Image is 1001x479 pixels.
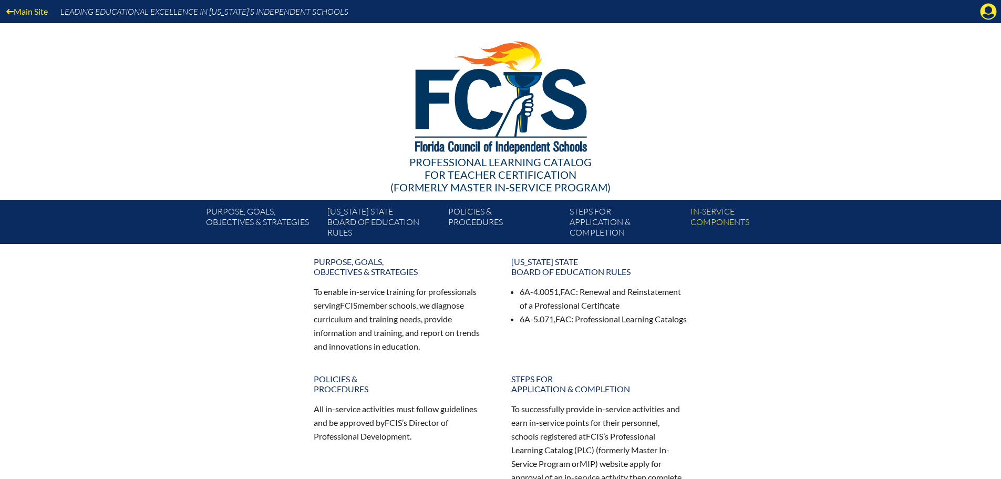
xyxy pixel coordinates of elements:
li: 6A-4.0051, : Renewal and Reinstatement of a Professional Certificate [520,285,688,312]
span: FCIS [340,300,357,310]
a: Main Site [2,4,52,18]
li: 6A-5.071, : Professional Learning Catalogs [520,312,688,326]
a: Policies &Procedures [307,370,497,398]
span: FAC [555,314,571,324]
svg: Manage account [980,3,997,20]
span: FCIS [385,417,402,427]
a: Steps forapplication & completion [565,204,686,244]
a: [US_STATE] StateBoard of Education rules [505,252,694,281]
a: [US_STATE] StateBoard of Education rules [323,204,444,244]
a: Policies &Procedures [444,204,565,244]
a: Purpose, goals,objectives & strategies [202,204,323,244]
span: FCIS [586,431,603,441]
img: FCISlogo221.eps [392,23,609,167]
p: To enable in-service training for professionals serving member schools, we diagnose curriculum an... [314,285,490,353]
p: All in-service activities must follow guidelines and be approved by ’s Director of Professional D... [314,402,490,443]
a: Steps forapplication & completion [505,370,694,398]
span: MIP [580,458,595,468]
span: PLC [577,445,592,455]
span: for Teacher Certification [425,168,576,181]
a: In-servicecomponents [686,204,807,244]
div: Professional Learning Catalog (formerly Master In-service Program) [198,156,803,193]
a: Purpose, goals,objectives & strategies [307,252,497,281]
span: FAC [560,287,576,297]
